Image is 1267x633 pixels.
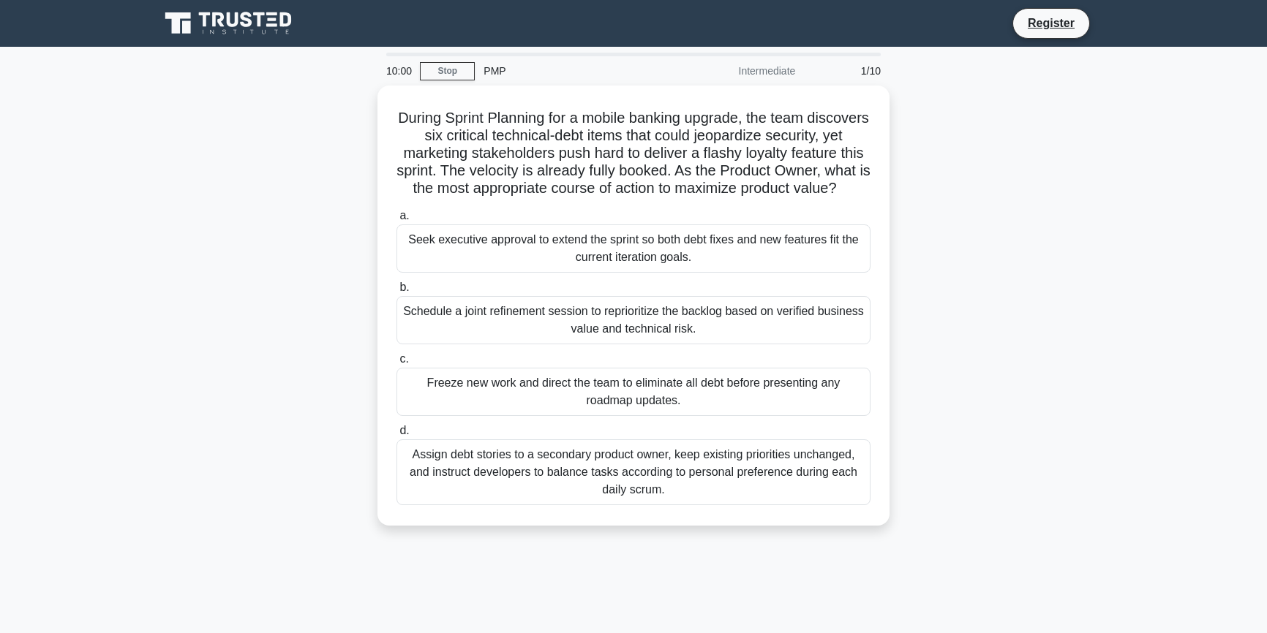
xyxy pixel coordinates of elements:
div: Freeze new work and direct the team to eliminate all debt before presenting any roadmap updates. [396,368,871,416]
div: Assign debt stories to a secondary product owner, keep existing priorities unchanged, and instruc... [396,439,871,505]
a: Register [1019,14,1083,32]
span: a. [399,209,409,221]
h5: During Sprint Planning for a mobile banking upgrade, the team discovers six critical technical-de... [395,109,872,198]
div: 10:00 [377,56,420,86]
div: Intermediate [676,56,804,86]
div: 1/10 [804,56,890,86]
div: Seek executive approval to extend the sprint so both debt fixes and new features fit the current ... [396,224,871,273]
div: PMP [475,56,676,86]
span: b. [399,281,409,293]
span: c. [399,352,408,365]
span: d. [399,424,409,436]
a: Stop [420,62,475,80]
div: Schedule a joint refinement session to reprioritize the backlog based on verified business value ... [396,296,871,344]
